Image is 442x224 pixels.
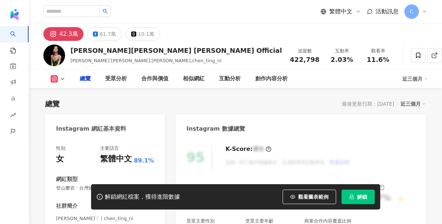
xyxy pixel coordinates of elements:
span: 活動訊息 [376,8,399,15]
span: 11.6% [367,56,389,63]
div: 42.3萬 [59,29,78,39]
div: 觀看率 [364,47,392,55]
span: 觀看圖表範例 [298,194,329,200]
div: 合作與價值 [141,75,168,83]
div: 互動率 [328,47,356,55]
span: C [410,8,413,16]
img: logo icon [9,9,20,20]
div: 最後更新日期：[DATE] [342,101,394,107]
div: 10.1萬 [138,29,154,39]
div: 61.7萬 [100,29,116,39]
div: 受眾分析 [105,75,127,83]
div: 解鎖網紅檔案，獲得進階數據 [105,193,180,201]
div: Instagram 數據總覽 [186,125,245,133]
span: lock [349,194,354,199]
div: 創作內容分析 [255,75,288,83]
div: Instagram 網紅基本資料 [56,125,126,133]
a: search [10,26,25,54]
button: 10.1萬 [125,27,160,41]
button: 觀看圖表範例 [283,190,336,204]
div: [PERSON_NAME][PERSON_NAME] [PERSON_NAME] Official [70,46,282,55]
span: search [103,9,108,14]
div: 追蹤數 [290,47,319,55]
span: [PERSON_NAME] [PERSON_NAME],[PERSON_NAME],chen_ting_ni [70,58,222,63]
div: 主要語言 [100,145,119,152]
span: 89.1% [134,157,154,165]
button: 42.3萬 [43,27,83,41]
div: 近三個月 [402,73,428,85]
button: 61.7萬 [87,27,122,41]
div: K-Score : [226,145,271,153]
div: 相似網紅 [183,75,205,83]
div: 互動分析 [219,75,241,83]
div: 網紅類型 [56,176,78,183]
button: 解鎖 [342,190,375,204]
div: 總覽 [45,99,60,109]
img: KOL Avatar [43,45,65,66]
span: rise [10,108,16,124]
div: 繁體中文 [100,153,132,165]
div: 女 [56,153,64,165]
span: [PERSON_NAME]♡ | chen_ting_ni [56,215,154,222]
div: 總覽 [80,75,91,83]
span: 422,798 [290,56,319,63]
span: 繁體中文 [329,8,352,16]
div: 性別 [56,145,65,152]
div: 近三個月 [400,99,426,109]
span: 2.03% [331,56,353,63]
span: 解鎖 [357,194,367,200]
